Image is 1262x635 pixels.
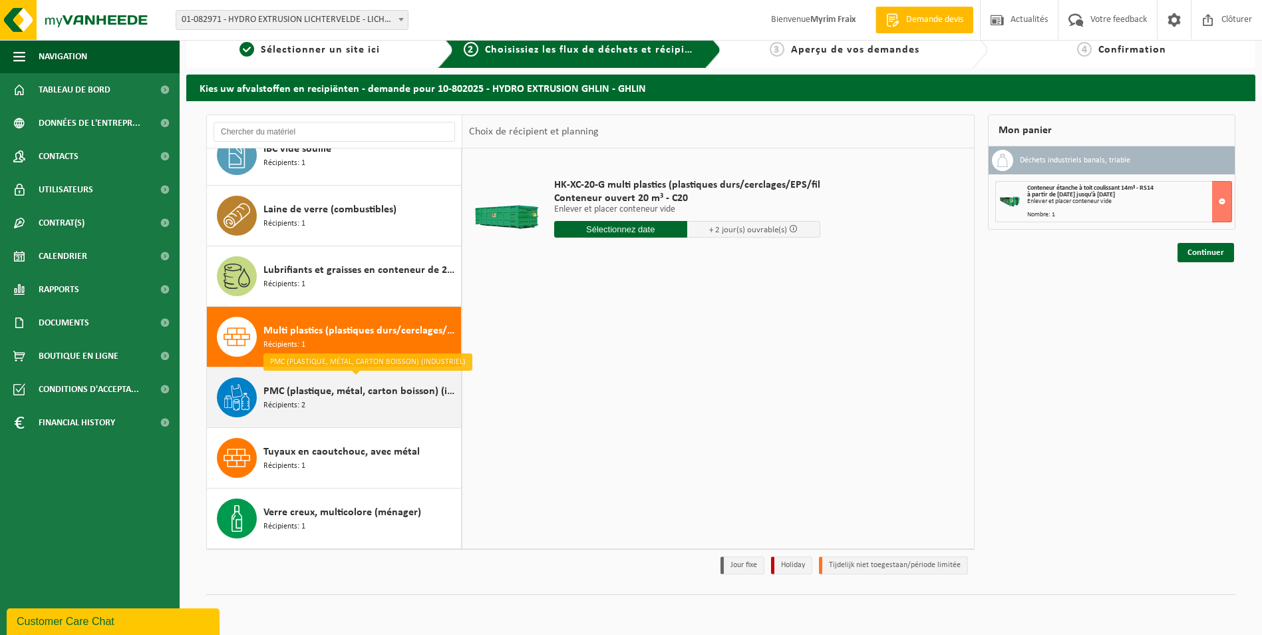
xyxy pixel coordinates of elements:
span: Aperçu de vos demandes [791,45,919,55]
h3: Déchets industriels banals, triable [1020,150,1130,171]
span: Verre creux, multicolore (ménager) [263,505,421,521]
button: Tuyaux en caoutchouc, avec métal Récipients: 1 [207,428,462,489]
span: Récipients: 1 [263,278,305,291]
span: Confirmation [1098,45,1166,55]
span: 2 [464,42,478,57]
button: Laine de verre (combustibles) Récipients: 1 [207,186,462,246]
button: Verre creux, multicolore (ménager) Récipients: 1 [207,489,462,548]
span: Contrat(s) [39,206,84,240]
input: Chercher du matériel [214,122,455,142]
span: Multi plastics (plastiques durs/cerclages/EPS/film naturel/film mélange/PMC) [263,323,458,339]
strong: Myrim Fraix [810,15,856,25]
span: Conteneur ouvert 20 m³ - C20 [554,192,820,205]
span: HK-XC-20-G multi plastics (plastiques durs/cerclages/EPS/fil [554,178,820,192]
a: Demande devis [875,7,973,33]
a: 1Sélectionner un site ici [193,42,427,58]
span: Récipients: 1 [263,460,305,473]
a: Continuer [1178,243,1234,262]
span: 01-082971 - HYDRO EXTRUSION LICHTERVELDE - LICHTERVELDE [176,11,408,29]
strong: à partir de [DATE] jusqu'à [DATE] [1027,191,1115,198]
span: Financial History [39,406,115,439]
span: Sélectionner un site ici [261,45,380,55]
span: + 2 jour(s) ouvrable(s) [709,226,787,234]
div: Nombre: 1 [1027,212,1231,218]
span: 3 [770,42,784,57]
span: 4 [1077,42,1092,57]
span: Tuyaux en caoutchouc, avec métal [263,444,420,460]
span: Récipients: 1 [263,157,305,170]
span: Demande devis [903,13,967,27]
span: Récipients: 2 [263,399,305,412]
button: Lubrifiants et graisses en conteneur de 200 litres Récipients: 1 [207,246,462,307]
span: 01-082971 - HYDRO EXTRUSION LICHTERVELDE - LICHTERVELDE [176,10,408,30]
span: Contacts [39,140,79,173]
h2: Kies uw afvalstoffen en recipiënten - demande pour 10-802025 - HYDRO EXTRUSION GHLIN - GHLIN [186,75,1255,101]
span: Conteneur étanche à toit coulissant 14m³ - RS14 [1027,184,1154,192]
span: Conditions d'accepta... [39,373,139,406]
button: Multi plastics (plastiques durs/cerclages/EPS/film naturel/film mélange/PMC) Récipients: 1 [207,307,462,367]
span: PMC (plastique, métal, carton boisson) (industriel) [263,383,458,399]
li: Jour fixe [720,556,764,574]
div: Mon panier [988,114,1235,146]
span: IBC vide souillé [263,141,331,157]
div: Choix de récipient et planning [462,115,605,148]
span: Récipients: 1 [263,339,305,351]
span: Boutique en ligne [39,339,118,373]
span: Choisissiez les flux de déchets et récipients [485,45,707,55]
span: Rapports [39,273,79,306]
span: Tableau de bord [39,73,110,106]
span: Utilisateurs [39,173,93,206]
input: Sélectionnez date [554,221,687,238]
li: Tijdelijk niet toegestaan/période limitée [819,556,968,574]
li: Holiday [771,556,812,574]
span: Calendrier [39,240,87,273]
span: Données de l'entrepr... [39,106,140,140]
div: Enlever et placer conteneur vide [1027,198,1231,205]
span: Navigation [39,40,87,73]
button: PMC (plastique, métal, carton boisson) (industriel) Récipients: 2 [207,367,462,428]
button: IBC vide souillé Récipients: 1 [207,125,462,186]
span: 1 [239,42,254,57]
p: Enlever et placer conteneur vide [554,205,820,214]
span: Récipients: 1 [263,218,305,230]
iframe: chat widget [7,606,222,635]
span: Lubrifiants et graisses en conteneur de 200 litres [263,262,458,278]
span: Récipients: 1 [263,521,305,533]
span: Laine de verre (combustibles) [263,202,396,218]
span: Documents [39,306,89,339]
